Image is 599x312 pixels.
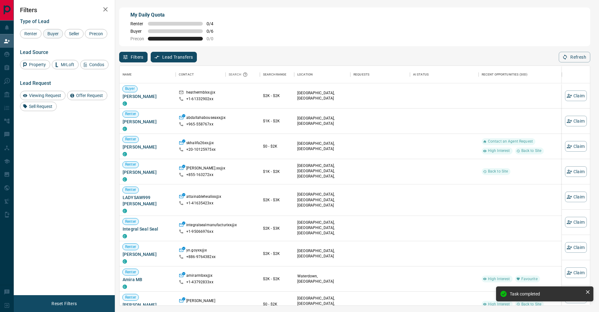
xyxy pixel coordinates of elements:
[186,222,237,229] p: integralsealmanufacturixx@x
[123,276,173,283] span: Amira MB
[176,66,226,83] div: Contact
[186,194,221,201] p: attainablehealixx@x
[297,141,347,152] p: [GEOGRAPHIC_DATA], [GEOGRAPHIC_DATA]
[27,93,63,98] span: Viewing Request
[297,220,347,241] p: [GEOGRAPHIC_DATA], [GEOGRAPHIC_DATA], [GEOGRAPHIC_DATA], [GEOGRAPHIC_DATA]
[123,169,173,175] span: [PERSON_NAME]
[186,140,214,147] p: skhalifa26xx@x
[130,11,220,19] p: My Daily Quota
[263,66,287,83] div: Search Range
[123,93,173,100] span: [PERSON_NAME]
[123,209,127,213] div: condos.ca
[297,163,347,185] p: [GEOGRAPHIC_DATA], [GEOGRAPHIC_DATA], [GEOGRAPHIC_DATA], [GEOGRAPHIC_DATA]
[565,192,587,202] button: Claim
[263,118,291,124] p: $1K - $2K
[186,115,226,122] p: abdallahabouseaxx@x
[297,274,347,284] p: Waterdown, [GEOGRAPHIC_DATA]
[123,127,127,131] div: condos.ca
[485,139,535,144] span: Contact an Agent Request
[559,52,590,62] button: Refresh
[186,248,207,254] p: yn.goyxx@x
[123,66,132,83] div: Name
[519,148,544,154] span: Back to Site
[123,285,127,289] div: condos.ca
[186,147,216,152] p: +20- 10125975xx
[20,91,66,100] div: Viewing Request
[74,93,105,98] span: Offer Request
[297,248,347,259] p: [GEOGRAPHIC_DATA], [GEOGRAPHIC_DATA]
[263,169,291,174] p: $1K - $2K
[80,60,109,69] div: Condos
[263,276,291,282] p: $2K - $2K
[186,280,213,285] p: +1- 43792833xx
[482,66,528,83] div: Recent Opportunities (30d)
[229,66,249,83] div: Search
[413,66,429,83] div: AI Status
[20,29,41,38] div: Renter
[186,298,215,305] p: [PERSON_NAME]
[565,116,587,126] button: Claim
[123,244,139,250] span: Renter
[130,29,144,34] span: Buyer
[353,66,369,83] div: Requests
[43,29,63,38] div: Buyer
[47,298,81,309] button: Reset Filters
[65,29,84,38] div: Seller
[87,31,105,36] span: Precon
[123,251,173,257] span: [PERSON_NAME]
[20,6,109,14] h2: Filters
[186,96,213,102] p: +1- 61332902xx
[260,66,294,83] div: Search Range
[123,219,139,224] span: Renter
[186,229,213,234] p: +1- 95066976xx
[85,29,107,38] div: Precon
[123,295,139,300] span: Renter
[87,62,106,67] span: Condos
[130,36,144,41] span: Precon
[263,226,291,231] p: $2K - $3K
[263,197,291,203] p: $2K - $3K
[20,49,48,55] span: Lead Source
[294,66,350,83] div: Location
[123,302,173,308] span: [PERSON_NAME]
[479,66,562,83] div: Recent Opportunities (30d)
[123,177,127,182] div: condos.ca
[179,66,194,83] div: Contact
[565,166,587,177] button: Claim
[59,62,76,67] span: MrLoft
[297,90,347,101] p: [GEOGRAPHIC_DATA], [GEOGRAPHIC_DATA]
[297,192,347,208] p: [GEOGRAPHIC_DATA], [GEOGRAPHIC_DATA], [GEOGRAPHIC_DATA]
[263,144,291,149] p: $0 - $2K
[519,276,540,282] span: Favourite
[263,93,291,99] p: $2K - $2K
[123,152,127,156] div: condos.ca
[20,80,51,86] span: Lead Request
[350,66,410,83] div: Requests
[485,148,513,154] span: High Interest
[485,302,513,307] span: High Interest
[123,226,173,232] span: Integral Seal Seal
[485,169,511,174] span: Back to Site
[565,267,587,278] button: Claim
[123,194,173,207] span: LADYSAW999 [PERSON_NAME]
[20,60,50,69] div: Property
[123,259,127,264] div: condos.ca
[123,187,139,193] span: Renter
[52,60,79,69] div: MrLoft
[186,122,213,127] p: +965- 558767xx
[119,52,148,62] button: Filters
[263,251,291,256] p: $2K - $2K
[123,137,139,142] span: Renter
[263,301,291,307] p: $0 - $2K
[27,104,55,109] span: Sell Request
[186,273,213,280] p: amirarmbxx@x
[123,101,127,106] div: condos.ca
[123,119,173,125] span: [PERSON_NAME]
[67,91,107,100] div: Offer Request
[119,66,176,83] div: Name
[20,102,57,111] div: Sell Request
[123,162,139,167] span: Renter
[207,36,220,41] span: 0 / 0
[67,31,81,36] span: Seller
[565,242,587,253] button: Claim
